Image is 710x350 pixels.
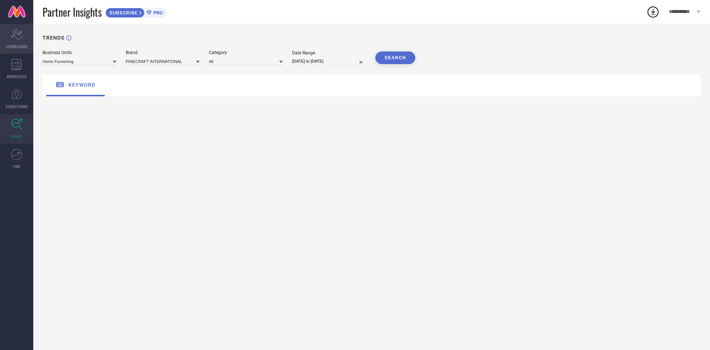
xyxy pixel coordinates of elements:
[152,10,163,16] span: PRO
[6,104,28,109] span: SUGGESTIONS
[13,164,20,169] span: FWD
[646,5,660,19] div: Open download list
[10,134,23,139] span: TRENDS
[105,6,166,18] a: SUBSCRIBEPRO
[375,51,415,64] button: SEARCH
[292,50,366,56] div: Date Range
[209,50,283,55] div: Category
[43,4,102,20] span: Partner Insights
[43,35,64,41] h1: TRENDS
[106,10,139,16] span: SUBSCRIBE
[68,82,95,88] span: keyword
[7,74,27,79] span: WORKSPACE
[6,44,28,49] span: SCORECARDS
[43,50,116,55] div: Business Units
[126,50,200,55] div: Brand
[292,57,366,65] input: Select date range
